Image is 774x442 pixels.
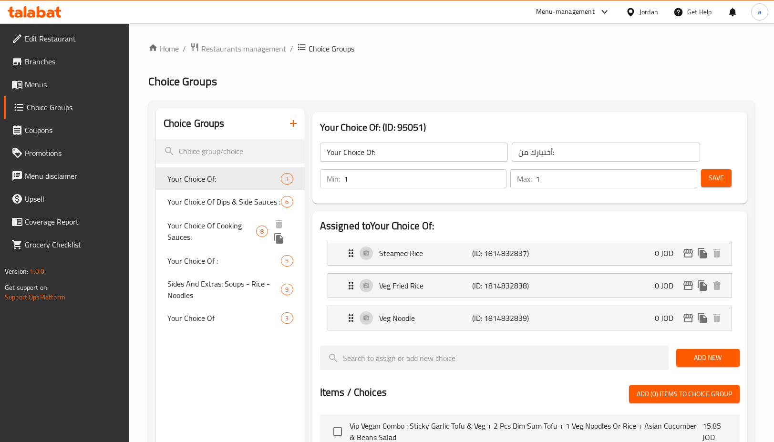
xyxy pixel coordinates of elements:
button: edit [681,278,695,293]
div: Choices [281,255,293,267]
span: Restaurants management [201,43,286,54]
button: duplicate [695,278,710,293]
span: Get support on: [5,281,49,294]
span: 5 [281,257,292,266]
button: delete [710,311,724,325]
div: Your Choice Of Dips & Side Sauces :6 [156,190,305,213]
span: 1.0.0 [30,265,44,278]
span: Version: [5,265,28,278]
span: 6 [281,197,292,206]
p: Veg Fried Rice [379,280,472,291]
button: duplicate [272,231,286,246]
div: Your Choice Of:3 [156,167,305,190]
p: Min: [327,173,340,185]
span: Your Choice Of Dips & Side Sauces : [167,196,281,207]
a: Upsell [4,187,129,210]
span: 8 [257,227,268,236]
span: 3 [281,175,292,184]
a: Support.OpsPlatform [5,291,65,303]
span: Save [709,172,724,184]
span: Menus [25,79,122,90]
button: delete [710,278,724,293]
a: Promotions [4,142,129,164]
span: Promotions [25,147,122,159]
h3: Your Choice Of: (ID: 95051) [320,120,740,135]
a: Grocery Checklist [4,233,129,256]
span: Choice Groups [27,102,122,113]
a: Choice Groups [4,96,129,119]
h2: Items / Choices [320,385,387,400]
span: Menu disclaimer [25,170,122,182]
div: Your Choice Of :5 [156,249,305,272]
p: 0 JOD [655,312,681,324]
span: Your Choice Of [167,312,281,324]
button: edit [681,311,695,325]
a: Coupons [4,119,129,142]
span: Coupons [25,124,122,136]
a: Branches [4,50,129,73]
span: Grocery Checklist [25,239,122,250]
span: Upsell [25,193,122,205]
span: Select choice [328,421,348,442]
span: Choice Groups [309,43,354,54]
div: Jordan [640,7,658,17]
a: Menu disclaimer [4,164,129,187]
button: delete [710,246,724,260]
div: Your Choice Of Cooking Sauces:8deleteduplicate [156,213,305,249]
span: Add (0) items to choice group [637,388,732,400]
div: Choices [256,226,268,237]
h2: Choice Groups [164,116,225,131]
li: Expand [320,237,740,269]
div: Expand [328,306,732,330]
span: Choice Groups [148,71,217,92]
p: (ID: 1814832839) [472,312,534,324]
input: search [156,139,305,164]
input: search [320,346,669,370]
a: Restaurants management [190,42,286,55]
button: delete [272,217,286,231]
div: Sides And Extras: Soups - Rice - Noodles9 [156,272,305,307]
p: Steamed Rice [379,247,472,259]
div: Choices [281,284,293,295]
li: Expand [320,302,740,334]
a: Home [148,43,179,54]
span: a [758,7,761,17]
h2: Assigned to Your Choice Of: [320,219,740,233]
div: Menu-management [536,6,595,18]
button: edit [681,246,695,260]
a: Coverage Report [4,210,129,233]
span: Coverage Report [25,216,122,227]
a: Menus [4,73,129,96]
p: (ID: 1814832838) [472,280,534,291]
div: Choices [281,312,293,324]
p: (ID: 1814832837) [472,247,534,259]
button: Add (0) items to choice group [629,385,740,403]
span: Add New [684,352,732,364]
span: Edit Restaurant [25,33,122,44]
div: Expand [328,241,732,265]
p: 0 JOD [655,280,681,291]
li: Expand [320,269,740,302]
span: Branches [25,56,122,67]
nav: breadcrumb [148,42,755,55]
a: Edit Restaurant [4,27,129,50]
div: Your Choice Of3 [156,307,305,329]
p: Veg Noodle [379,312,472,324]
button: Add New [676,349,740,367]
span: Your Choice Of Cooking Sauces: [167,220,256,243]
span: Your Choice Of: [167,173,281,185]
div: Expand [328,274,732,298]
span: Sides And Extras: Soups - Rice - Noodles [167,278,281,301]
p: 0 JOD [655,247,681,259]
div: Choices [281,196,293,207]
button: Save [701,169,732,187]
li: / [290,43,293,54]
p: Max: [517,173,532,185]
li: / [183,43,186,54]
span: 9 [281,285,292,294]
button: duplicate [695,311,710,325]
div: Choices [281,173,293,185]
span: 3 [281,314,292,323]
span: Your Choice Of : [167,255,281,267]
button: duplicate [695,246,710,260]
